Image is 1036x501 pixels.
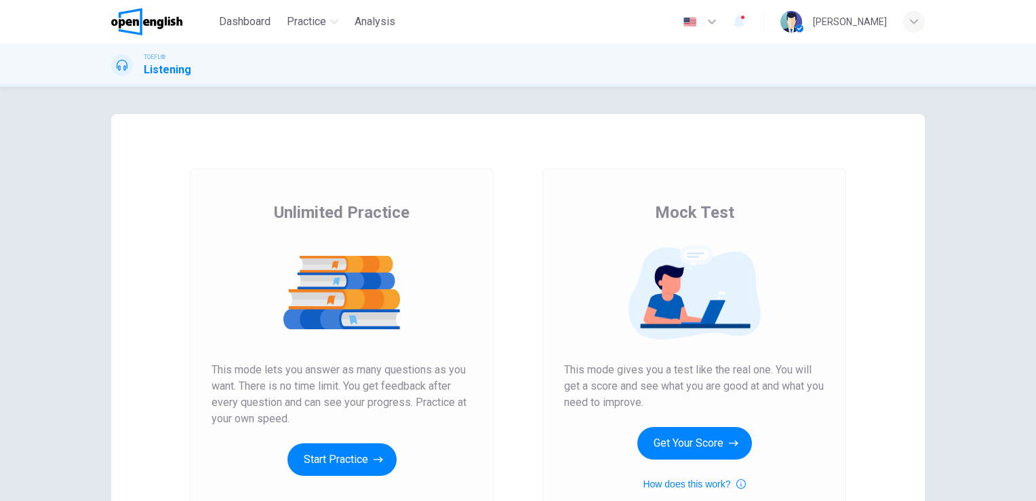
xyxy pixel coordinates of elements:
span: Mock Test [655,202,734,223]
span: Unlimited Practice [274,202,410,223]
button: Dashboard [214,10,276,34]
img: OpenEnglish logo [111,8,182,35]
button: Analysis [349,10,401,34]
span: This mode lets you answer as many questions as you want. There is no time limit. You get feedback... [212,362,472,427]
span: TOEFL® [144,52,165,62]
span: Analysis [355,14,395,30]
img: en [681,17,698,27]
span: This mode gives you a test like the real one. You will get a score and see what you are good at a... [564,362,824,411]
button: Get Your Score [637,427,752,460]
img: Profile picture [780,11,802,33]
button: Practice [281,10,344,34]
button: Start Practice [287,443,397,476]
div: [PERSON_NAME] [813,14,887,30]
button: How does this work? [643,476,745,492]
span: Practice [287,14,326,30]
a: OpenEnglish logo [111,8,214,35]
h1: Listening [144,62,191,78]
span: Dashboard [219,14,271,30]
